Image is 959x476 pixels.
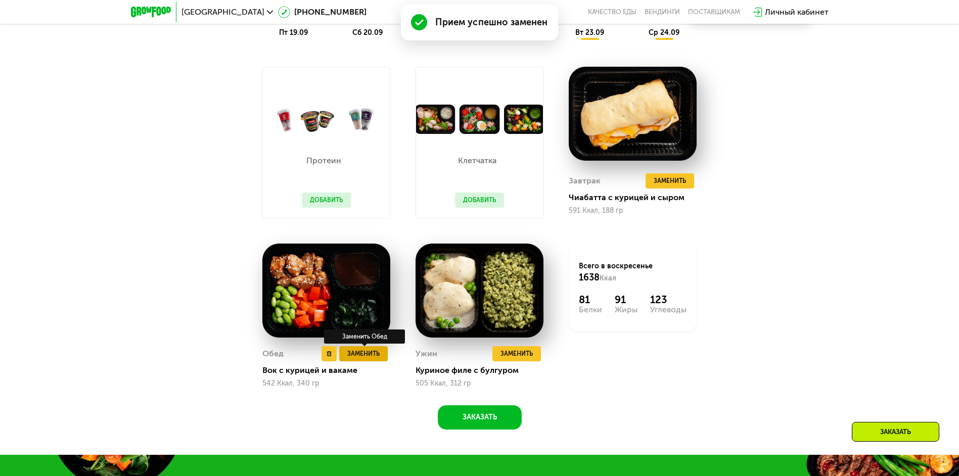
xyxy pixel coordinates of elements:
[455,157,499,165] p: Клетчатка
[416,346,437,361] div: Ужин
[438,405,522,430] button: Заказать
[492,346,541,361] button: Заменить
[575,28,604,37] span: вт 23.09
[262,365,398,375] div: Вок с курицей и вакаме
[347,349,380,359] span: Заменить
[278,6,367,18] a: [PHONE_NUMBER]
[262,379,390,388] div: 542 Ккал, 340 гр
[600,274,616,282] span: Ккал
[765,6,829,18] div: Личный кабинет
[416,365,552,375] div: Куриное филе с булгуром
[649,28,679,37] span: ср 24.09
[411,14,427,30] img: Success
[579,306,602,314] div: Белки
[339,346,388,361] button: Заменить
[645,8,680,16] a: Вендинги
[569,173,601,188] div: Завтрак
[615,306,637,314] div: Жиры
[279,28,308,37] span: пт 19.09
[181,8,264,16] span: [GEOGRAPHIC_DATA]
[688,8,740,16] div: поставщикам
[654,176,686,186] span: Заменить
[588,8,636,16] a: Качество еды
[650,294,687,306] div: 123
[500,349,533,359] span: Заменить
[615,294,637,306] div: 91
[579,261,687,283] div: Всего в воскресенье
[302,193,351,208] button: Добавить
[852,422,939,442] div: Заказать
[416,379,543,388] div: 505 Ккал, 312 гр
[352,28,383,37] span: сб 20.09
[579,294,602,306] div: 81
[302,157,346,165] p: Протеин
[324,329,405,344] div: Заменить Обед
[569,207,697,215] div: 591 Ккал, 188 гр
[646,173,694,188] button: Заменить
[455,193,504,208] button: Добавить
[579,272,600,283] span: 1638
[262,346,284,361] div: Обед
[435,16,547,28] div: Прием успешно заменен
[650,306,687,314] div: Углеводы
[569,193,705,203] div: Чиабатта с курицей и сыром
